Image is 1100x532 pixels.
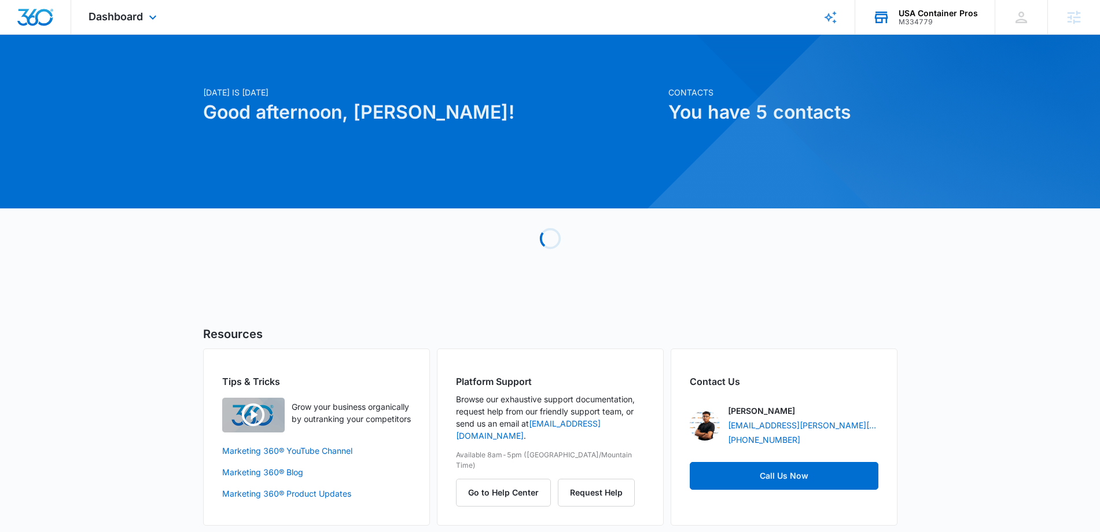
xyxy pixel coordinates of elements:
a: Call Us Now [690,462,878,490]
p: [DATE] is [DATE] [203,86,661,98]
h2: Platform Support [456,375,645,388]
a: Go to Help Center [456,487,558,497]
span: Dashboard [89,10,143,23]
a: Marketing 360® YouTube Channel [222,445,411,457]
h1: Good afternoon, [PERSON_NAME]! [203,98,661,126]
div: account id [899,18,978,26]
img: Quick Overview Video [222,398,285,432]
p: Contacts [668,86,897,98]
p: Grow your business organically by outranking your competitors [292,401,411,425]
h2: Contact Us [690,375,878,388]
button: Request Help [558,479,635,507]
h1: You have 5 contacts [668,98,897,126]
h2: Tips & Tricks [222,375,411,388]
a: Request Help [558,487,635,497]
button: Go to Help Center [456,479,551,507]
a: [EMAIL_ADDRESS][PERSON_NAME][DOMAIN_NAME] [728,419,878,431]
a: Marketing 360® Blog [222,466,411,478]
div: account name [899,9,978,18]
p: Available 8am-5pm ([GEOGRAPHIC_DATA]/Mountain Time) [456,450,645,471]
p: Browse our exhaustive support documentation, request help from our friendly support team, or send... [456,393,645,442]
img: Angelis Torres [690,410,720,441]
h5: Resources [203,325,897,343]
p: [PERSON_NAME] [728,405,795,417]
a: [PHONE_NUMBER] [728,434,800,446]
a: Marketing 360® Product Updates [222,487,411,500]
